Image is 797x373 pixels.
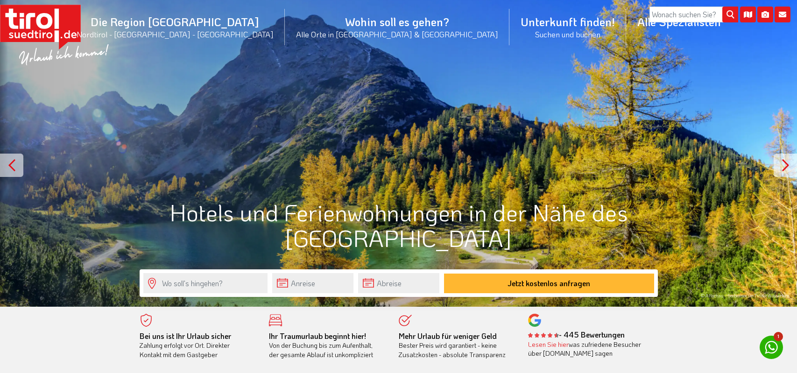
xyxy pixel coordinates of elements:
small: Suchen und buchen [521,29,615,39]
div: Bester Preis wird garantiert - keine Zusatzkosten - absolute Transparenz [399,331,515,359]
input: Abreise [358,273,439,293]
b: Mehr Urlaub für weniger Geld [399,331,497,341]
small: Alle Orte in [GEOGRAPHIC_DATA] & [GEOGRAPHIC_DATA] [296,29,498,39]
b: - 445 Bewertungen [528,330,625,339]
a: Wohin soll es gehen?Alle Orte in [GEOGRAPHIC_DATA] & [GEOGRAPHIC_DATA] [285,4,509,49]
b: Bei uns ist Ihr Urlaub sicher [140,331,231,341]
a: Alle Spezialisten [626,4,732,39]
a: 1 [760,336,783,359]
b: Ihr Traumurlaub beginnt hier! [269,331,366,341]
a: Unterkunft finden!Suchen und buchen [509,4,626,49]
div: Von der Buchung bis zum Aufenthalt, der gesamte Ablauf ist unkompliziert [269,331,385,359]
input: Anreise [272,273,353,293]
i: Karte öffnen [740,7,756,22]
span: 1 [774,332,783,341]
a: Die Region [GEOGRAPHIC_DATA]Nordtirol - [GEOGRAPHIC_DATA] - [GEOGRAPHIC_DATA] [65,4,285,49]
div: Zahlung erfolgt vor Ort. Direkter Kontakt mit dem Gastgeber [140,331,255,359]
h1: Hotels und Ferienwohnungen in der Nähe des [GEOGRAPHIC_DATA] [140,199,658,251]
div: was zufriedene Besucher über [DOMAIN_NAME] sagen [528,340,644,358]
a: Lesen Sie hier [528,340,569,349]
button: Jetzt kostenlos anfragen [444,274,654,293]
input: Wonach suchen Sie? [649,7,738,22]
i: Fotogalerie [757,7,773,22]
input: Wo soll's hingehen? [143,273,268,293]
i: Kontakt [775,7,790,22]
small: Nordtirol - [GEOGRAPHIC_DATA] - [GEOGRAPHIC_DATA] [77,29,274,39]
